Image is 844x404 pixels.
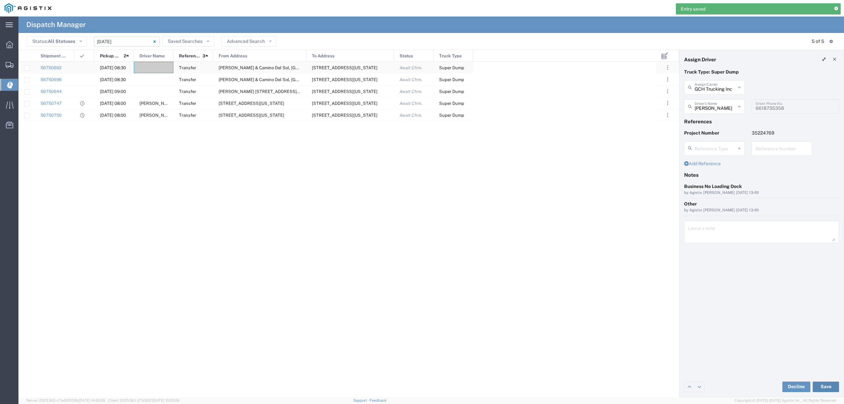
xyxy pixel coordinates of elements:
span: . . . [667,64,668,72]
a: 56750692 [41,65,62,70]
div: Other [684,201,839,207]
span: 2 [124,50,126,62]
a: Edit next row [694,382,704,392]
span: Agustin Landeros [139,113,175,118]
span: Pacheco & Camino Del Sol, Bakersfield, California, United States [219,77,408,82]
a: 56750644 [41,89,62,94]
span: Super Dump [439,113,464,118]
span: 2401 Coffee Rd, Bakersfield, California, 93308, United States [312,65,377,70]
img: logo [5,3,51,13]
h4: References [684,118,839,124]
p: Project Number [684,130,745,137]
span: 499 Sunrise Ave, Madera, California, United States [219,113,284,118]
span: Server: 2025.18.0-c7ad5f513fb [26,398,105,402]
span: From Address [219,50,247,62]
span: Transfer [179,101,196,106]
span: All Statuses [48,39,75,44]
span: 4165 E Childs Ave, Merced, California, 95341, United States [312,113,377,118]
a: 56750696 [41,77,62,82]
h4: Assign Driver [684,56,716,62]
div: Business No Loading Dock [684,183,839,190]
span: 09/09/2025, 09:00 [100,89,126,94]
div: 5 of 5 [812,38,824,45]
span: Transfer [179,89,196,94]
span: [DATE] 14:43:55 [78,398,105,402]
a: Feedback [370,398,386,402]
span: Super Dump [439,77,464,82]
span: Client: 2025.18.0-27d3021 [108,398,179,402]
span: Await Cfrm. [400,89,422,94]
span: Transfer [179,77,196,82]
span: 09/09/2025, 08:30 [100,77,126,82]
span: Truck Type [439,50,462,62]
button: ... [663,99,672,108]
button: ... [663,110,672,120]
span: Await Cfrm. [400,65,422,70]
span: Gustavo Hernandez [139,101,175,106]
span: 499 Sunrise Ave, Madera, California, United States [219,101,284,106]
span: 4165 E Childs Ave, Merced, California, 95341, United States [312,101,377,106]
span: [DATE] 10:20:09 [153,398,179,402]
span: 09/09/2025, 08:00 [100,113,126,118]
span: Reference [179,50,200,62]
span: Super Dump [439,65,464,70]
span: Pickup Date and Time [100,50,121,62]
span: . . . [667,99,668,107]
span: Copyright © [DATE]-[DATE] Agistix Inc., All Rights Reserved [735,398,836,403]
span: Transfer [179,113,196,118]
button: ... [663,87,672,96]
span: 2401 Coffee Rd, Bakersfield, California, 93308, United States [312,77,377,82]
p: Truck Type: Super Dump [684,69,839,76]
span: 308 W Alluvial Ave, Clovis, California, 93611, United States [312,89,377,94]
span: Await Cfrm. [400,77,422,82]
span: Await Cfrm. [400,113,422,118]
span: Entry saved [681,6,706,13]
span: Status [400,50,413,62]
span: Pacheco & Camino Del Sol, Bakersfield, California, United States [219,65,408,70]
div: by Agistix [PERSON_NAME] [DATE] 13:49 [684,207,839,213]
div: by Agistix [PERSON_NAME] [DATE] 13:49 [684,190,839,196]
button: Status:All Statuses [27,36,87,47]
span: Await Cfrm. [400,101,422,106]
span: 09/09/2025, 08:30 [100,65,126,70]
a: Support [353,398,370,402]
span: . . . [667,111,668,119]
span: De Wolf Ave & Gettysburg Ave, Clovis, California, 93619, United States [219,89,321,94]
button: Advanced Search [221,36,277,47]
span: 3 [202,50,205,62]
span: To Address [312,50,335,62]
button: ... [663,75,672,84]
button: Decline [782,382,810,392]
a: 56750747 [41,101,62,106]
a: Add Reference [684,161,721,166]
span: Transfer [179,65,196,70]
span: . . . [667,76,668,83]
button: Save [813,382,839,392]
button: Saved Searches [162,36,214,47]
span: Driver Name [139,50,165,62]
span: 09/09/2025, 08:00 [100,101,126,106]
span: Super Dump [439,89,464,94]
span: . . . [667,87,668,95]
button: ... [663,63,672,72]
a: Edit previous row [684,382,694,392]
span: Super Dump [439,101,464,106]
p: 35224769 [752,130,812,137]
h4: Notes [684,172,839,178]
span: Shipment No. [41,50,67,62]
h4: Dispatch Manager [26,16,86,33]
a: 56750750 [41,113,62,118]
